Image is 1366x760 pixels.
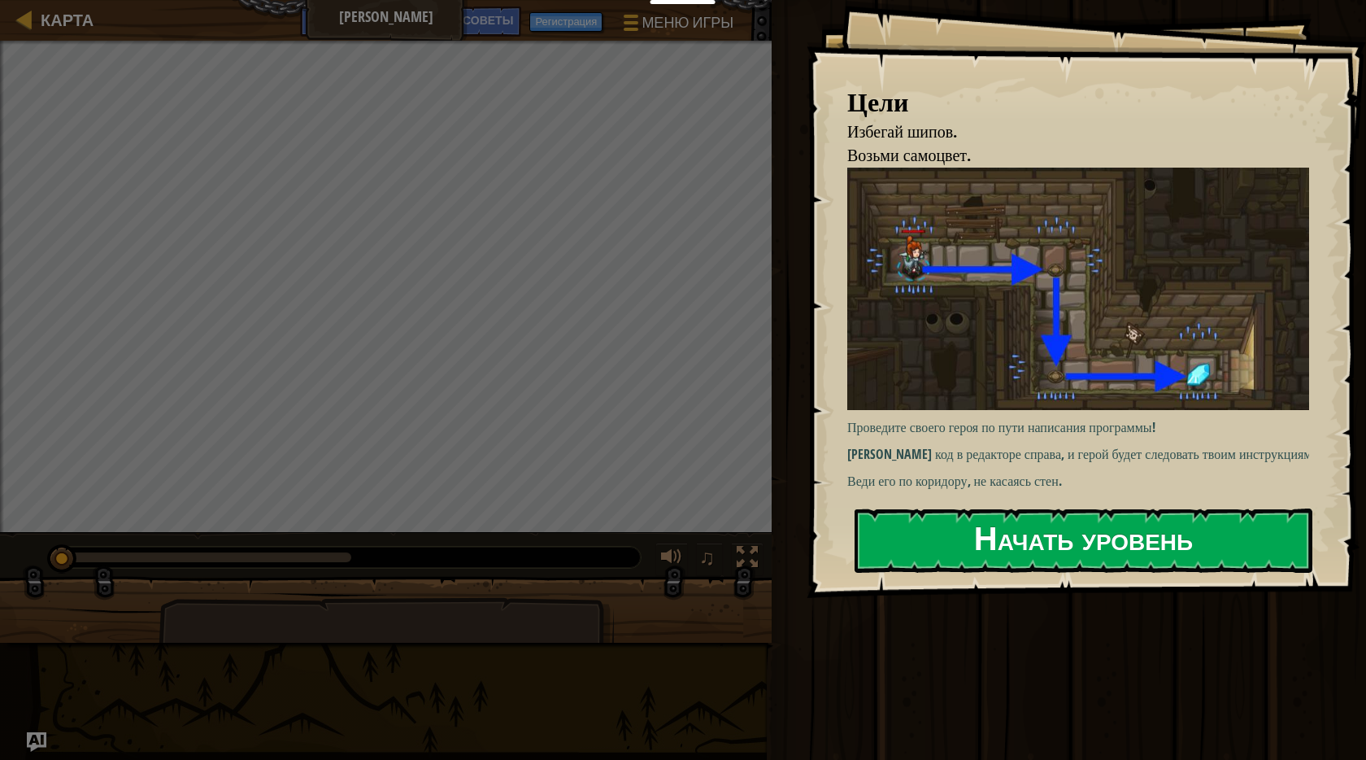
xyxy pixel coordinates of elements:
[731,543,763,576] button: Переключить в полноэкранный режим
[535,14,597,28] ya-tr-span: Регистрация
[974,516,1193,560] ya-tr-span: Начать уровень
[642,12,733,33] ya-tr-span: Меню игры
[847,445,1315,463] ya-tr-span: [PERSON_NAME] код в редакторе справа, и герой будет следовать твоим инструкциям.
[27,732,46,752] button: Спросите ИИ
[655,543,688,576] button: Регулировать громкость
[847,144,971,166] span: Возьми самоцвет.
[529,12,603,32] button: Регистрация
[847,84,908,120] ya-tr-span: Цели
[827,144,1305,168] li: Возьми самоцвет.
[847,168,1321,411] img: Подземелья Китгарда
[847,472,1062,490] ya-tr-span: Веди его по коридору, не касаясь стен.
[847,418,1155,436] ya-tr-span: Проведите своего героя по пути написания программы!
[308,12,446,28] span: Спросите [PERSON_NAME]
[611,7,743,45] button: Меню игры
[300,7,455,37] button: Спросите ИИ
[855,509,1312,573] button: Начать уровень
[847,120,957,142] span: Избегай шипов.
[41,9,94,31] ya-tr-span: Карта
[699,545,716,570] ya-tr-span: ♫
[463,12,513,28] ya-tr-span: Советы
[33,9,94,31] a: Карта
[696,543,724,576] button: ♫
[827,120,1305,144] li: Избегай шипов.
